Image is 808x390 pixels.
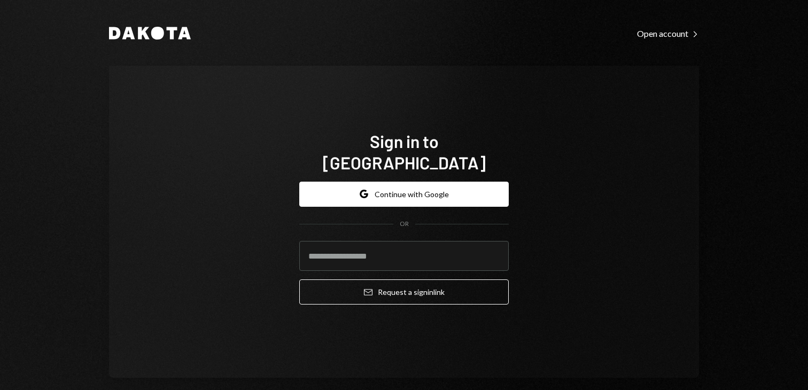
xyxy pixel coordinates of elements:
h1: Sign in to [GEOGRAPHIC_DATA] [299,130,509,173]
div: Open account [637,28,699,39]
button: Continue with Google [299,182,509,207]
a: Open account [637,27,699,39]
div: OR [400,220,409,229]
button: Request a signinlink [299,279,509,305]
